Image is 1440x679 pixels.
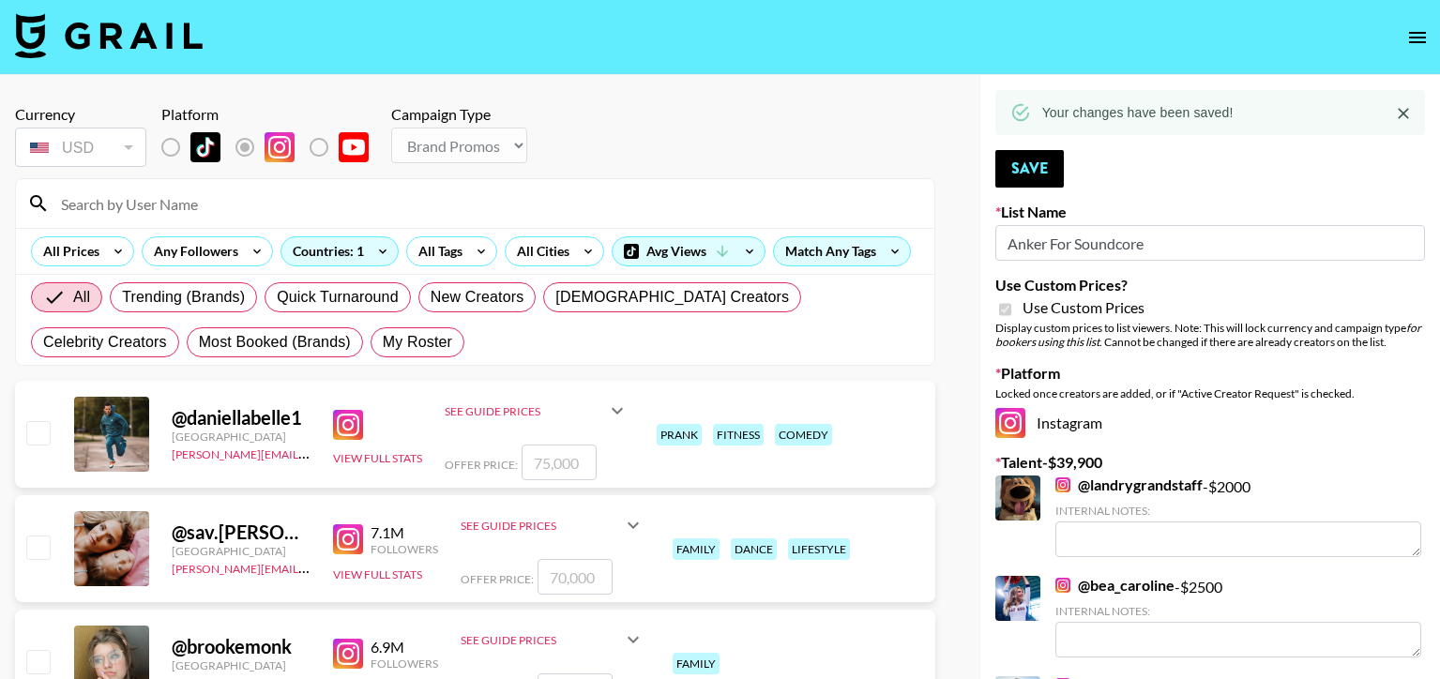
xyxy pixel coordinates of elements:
[555,286,789,309] span: [DEMOGRAPHIC_DATA] Creators
[19,131,143,164] div: USD
[172,444,449,461] a: [PERSON_NAME][EMAIL_ADDRESS][DOMAIN_NAME]
[333,567,422,581] button: View Full Stats
[461,633,622,647] div: See Guide Prices
[461,519,622,533] div: See Guide Prices
[673,653,720,674] div: family
[172,521,311,544] div: @ sav.[PERSON_NAME]
[199,331,351,354] span: Most Booked (Brands)
[391,105,527,124] div: Campaign Type
[371,542,438,556] div: Followers
[1055,477,1070,492] img: Instagram
[161,105,384,124] div: Platform
[383,331,452,354] span: My Roster
[506,237,573,265] div: All Cities
[1055,604,1421,618] div: Internal Notes:
[1055,504,1421,518] div: Internal Notes:
[995,203,1425,221] label: List Name
[172,406,311,430] div: @ daniellabelle1
[371,638,438,656] div: 6.9M
[775,424,832,445] div: comedy
[995,321,1421,349] em: for bookers using this list
[50,189,923,219] input: Search by User Name
[731,538,777,560] div: dance
[461,572,534,586] span: Offer Price:
[995,150,1064,188] button: Save
[15,13,203,58] img: Grail Talent
[333,451,422,465] button: View Full Stats
[461,503,644,548] div: See Guide Prices
[1055,475,1421,557] div: - $ 2000
[371,523,438,542] div: 7.1M
[371,656,438,671] div: Followers
[143,237,242,265] div: Any Followers
[281,237,398,265] div: Countries: 1
[613,237,765,265] div: Avg Views
[673,538,720,560] div: family
[774,237,910,265] div: Match Any Tags
[32,237,103,265] div: All Prices
[161,128,384,167] div: List locked to Instagram.
[339,132,369,162] img: YouTube
[122,286,245,309] span: Trending (Brands)
[1055,475,1203,494] a: @landrygrandstaff
[445,388,629,433] div: See Guide Prices
[407,237,466,265] div: All Tags
[995,453,1425,472] label: Talent - $ 39,900
[15,124,146,171] div: Currency is locked to USD
[333,639,363,669] img: Instagram
[172,658,311,672] div: [GEOGRAPHIC_DATA]
[43,331,167,354] span: Celebrity Creators
[172,430,311,444] div: [GEOGRAPHIC_DATA]
[333,524,363,554] img: Instagram
[277,286,399,309] span: Quick Turnaround
[1055,576,1175,595] a: @bea_caroline
[1399,19,1436,56] button: open drawer
[445,458,518,472] span: Offer Price:
[995,321,1425,349] div: Display custom prices to list viewers. Note: This will lock currency and campaign type . Cannot b...
[15,105,146,124] div: Currency
[333,410,363,440] img: Instagram
[1389,99,1417,128] button: Close
[995,364,1425,383] label: Platform
[1042,96,1234,129] div: Your changes have been saved!
[431,286,524,309] span: New Creators
[788,538,850,560] div: lifestyle
[1055,578,1070,593] img: Instagram
[445,404,606,418] div: See Guide Prices
[995,408,1425,438] div: Instagram
[461,617,644,662] div: See Guide Prices
[190,132,220,162] img: TikTok
[265,132,295,162] img: Instagram
[995,408,1025,438] img: Instagram
[657,424,702,445] div: prank
[172,558,449,576] a: [PERSON_NAME][EMAIL_ADDRESS][DOMAIN_NAME]
[522,445,597,480] input: 75,000
[73,286,90,309] span: All
[995,276,1425,294] label: Use Custom Prices?
[1023,298,1144,317] span: Use Custom Prices
[713,424,764,445] div: fitness
[172,544,311,558] div: [GEOGRAPHIC_DATA]
[1055,576,1421,657] div: - $ 2500
[538,559,613,595] input: 70,000
[995,386,1425,400] div: Locked once creators are added, or if "Active Creator Request" is checked.
[172,635,311,658] div: @ brookemonk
